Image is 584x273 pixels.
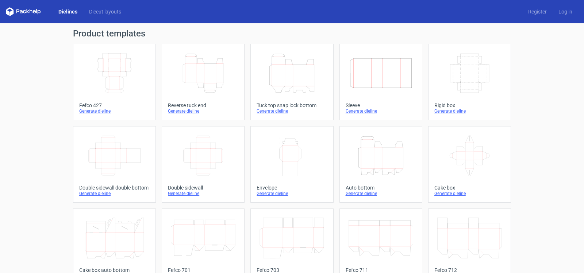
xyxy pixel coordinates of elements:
div: Generate dieline [434,108,505,114]
div: Reverse tuck end [168,102,238,108]
div: Fefco 703 [257,267,327,273]
div: Generate dieline [257,191,327,196]
div: Generate dieline [257,108,327,114]
a: Double sidewallGenerate dieline [162,126,245,203]
a: Auto bottomGenerate dieline [339,126,422,203]
div: Generate dieline [168,108,238,114]
a: Rigid boxGenerate dieline [428,44,511,120]
div: Generate dieline [168,191,238,196]
div: Generate dieline [434,191,505,196]
a: EnvelopeGenerate dieline [250,126,333,203]
div: Generate dieline [346,108,416,114]
div: Envelope [257,185,327,191]
div: Fefco 712 [434,267,505,273]
div: Tuck top snap lock bottom [257,102,327,108]
div: Generate dieline [79,108,150,114]
a: Log in [553,8,578,15]
div: Double sidewall [168,185,238,191]
a: Fefco 427Generate dieline [73,44,156,120]
a: Double sidewall double bottomGenerate dieline [73,126,156,203]
a: Cake boxGenerate dieline [428,126,511,203]
div: Rigid box [434,102,505,108]
div: Double sidewall double bottom [79,185,150,191]
a: SleeveGenerate dieline [339,44,422,120]
h1: Product templates [73,29,511,38]
div: Cake box [434,185,505,191]
div: Fefco 701 [168,267,238,273]
div: Sleeve [346,102,416,108]
div: Generate dieline [79,191,150,196]
a: Reverse tuck endGenerate dieline [162,44,245,120]
div: Fefco 427 [79,102,150,108]
a: Dielines [53,8,83,15]
div: Auto bottom [346,185,416,191]
a: Tuck top snap lock bottomGenerate dieline [250,44,333,120]
div: Cake box auto bottom [79,267,150,273]
a: Diecut layouts [83,8,127,15]
div: Generate dieline [346,191,416,196]
div: Fefco 711 [346,267,416,273]
a: Register [522,8,553,15]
